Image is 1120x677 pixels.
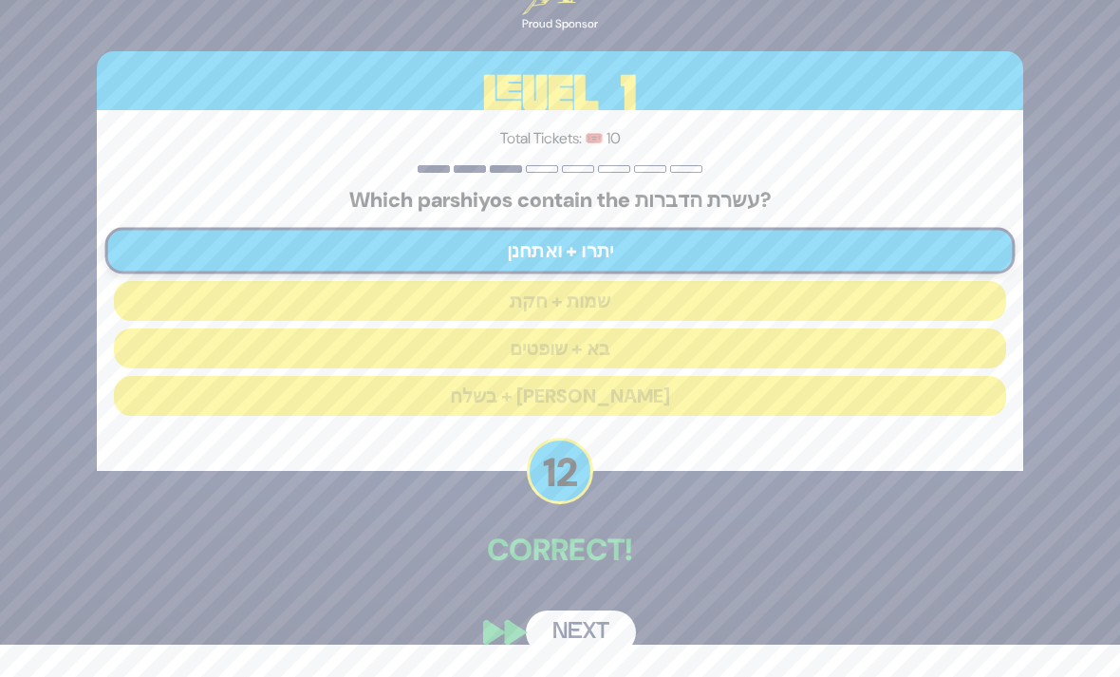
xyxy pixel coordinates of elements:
[114,376,1006,416] button: בשלח + [PERSON_NAME]
[527,438,593,504] p: 12
[522,15,598,32] div: Proud Sponsor
[114,188,1006,213] h5: Which parshiyos contain the עשרת הדברות?
[114,281,1006,321] button: שמות + חקת
[114,329,1006,368] button: בא + שופטים
[97,527,1023,573] p: Correct!
[526,611,636,654] button: Next
[114,127,1006,150] p: Total Tickets: 🎟️ 10
[97,51,1023,137] h3: Level 1
[105,228,1016,274] button: יתרו + ואתחנן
